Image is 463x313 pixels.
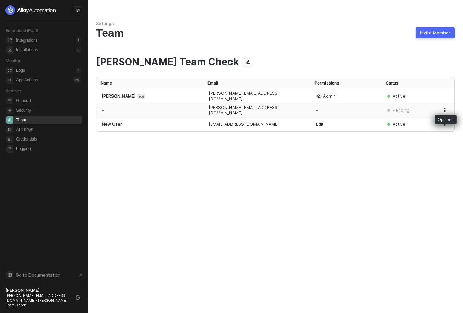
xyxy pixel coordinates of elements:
[76,68,81,73] div: 0
[16,77,38,83] div: App Actions
[5,5,82,15] a: logo
[16,135,81,143] span: Credentials
[203,103,310,118] td: [PERSON_NAME][EMAIL_ADDRESS][DOMAIN_NAME]
[6,116,13,124] span: team
[77,272,84,279] span: document-arrow
[16,272,61,278] span: Go to Documentation
[6,107,13,114] span: security
[76,8,80,12] span: icon-swap
[5,271,82,279] a: Knowledge Base
[5,288,70,293] div: [PERSON_NAME]
[203,118,310,131] td: [EMAIL_ADDRESS][DOMAIN_NAME]
[73,77,81,83] div: 0 %
[323,93,336,99] span: Admin
[393,122,405,127] div: Active
[96,77,203,89] th: Name
[6,77,13,84] span: icon-app-actions
[420,30,450,36] div: Invite Member
[6,37,13,44] span: integrations
[96,57,239,67] span: [PERSON_NAME] Team Check
[16,97,81,105] span: General
[5,88,21,93] span: Settings
[6,136,13,143] span: credentials
[76,47,81,53] div: 0
[310,77,382,89] th: Permissions
[76,37,81,43] div: 1
[137,94,145,99] span: You
[102,93,198,99] div: [PERSON_NAME]
[203,77,310,89] th: Email
[16,145,81,153] span: Logging
[16,116,81,124] span: Team
[6,271,13,278] span: documentation
[6,145,13,153] span: logging
[6,46,13,54] span: installations
[393,93,405,99] div: Active
[316,122,376,127] div: Edit
[242,56,254,69] span: icon-edit-team
[96,21,455,26] div: Settings
[435,115,457,124] div: Options
[96,26,455,40] div: Team
[5,58,21,63] span: Monitor
[102,108,198,113] div: -
[382,77,435,89] th: Status
[102,122,198,127] div: New User
[76,295,80,300] span: logout
[316,108,376,113] div: -
[203,89,310,103] td: [PERSON_NAME][EMAIL_ADDRESS][DOMAIN_NAME]
[316,93,322,99] span: icon-admin
[6,126,13,133] span: api-key
[16,106,81,114] span: Security
[416,27,455,38] button: Invite Member
[6,67,13,74] span: icon-logs
[5,5,56,15] img: logo
[16,125,81,134] span: API Keys
[5,28,38,33] span: Embedded iPaaS
[16,47,38,53] div: Installations
[5,293,70,308] div: [PERSON_NAME][EMAIL_ADDRESS][DOMAIN_NAME] • [PERSON_NAME] Team Check
[6,97,13,104] span: general
[393,108,409,113] div: Pending
[16,68,25,74] div: Logs
[16,37,38,43] div: Integrations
